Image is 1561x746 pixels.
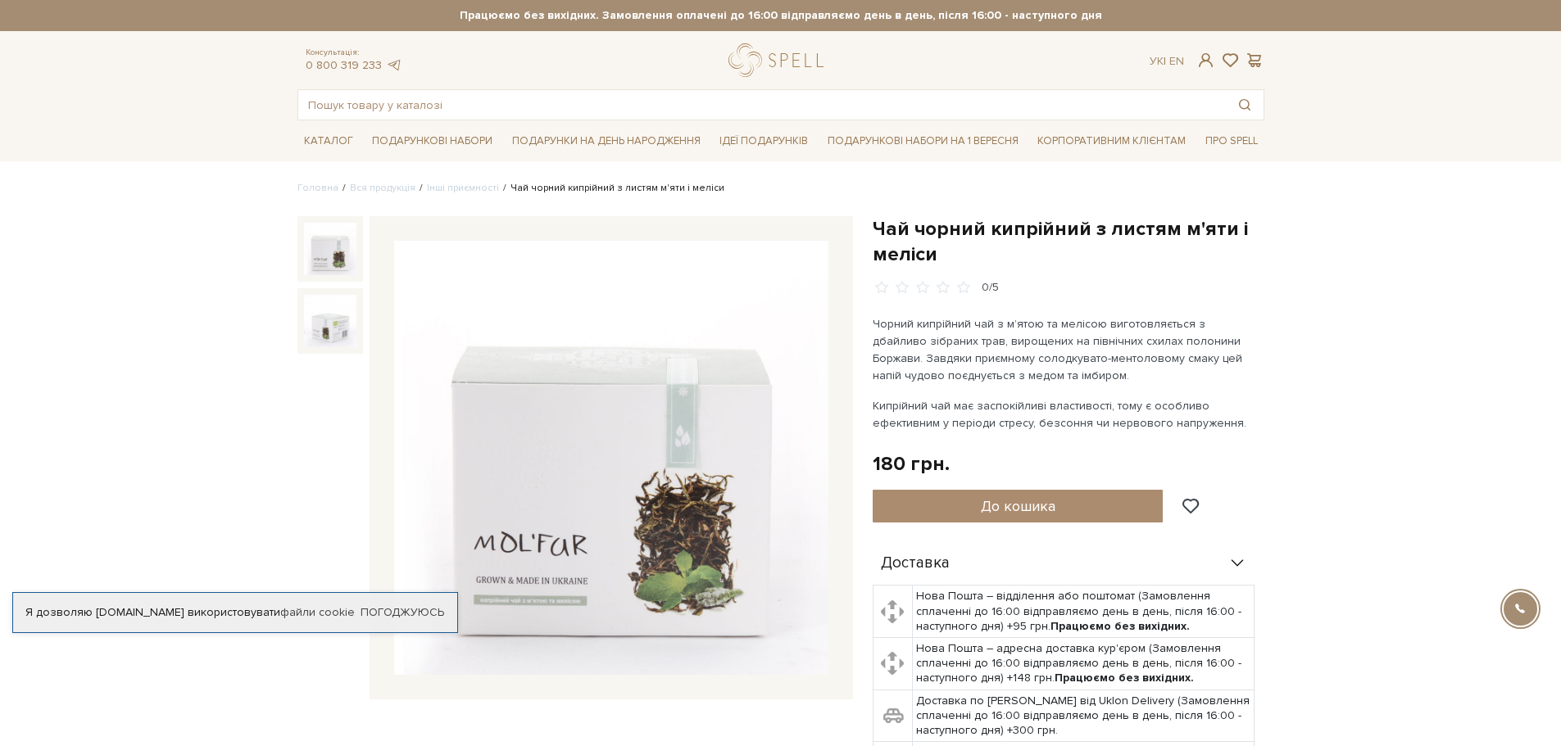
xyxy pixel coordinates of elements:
a: Інші приємності [427,182,499,194]
a: файли cookie [280,605,355,619]
td: Нова Пошта – відділення або поштомат (Замовлення сплаченні до 16:00 відправляємо день в день, піс... [913,585,1255,638]
strong: Працюємо без вихідних. Замовлення оплачені до 16:00 відправляємо день в день, після 16:00 - насту... [297,8,1264,23]
li: Чай чорний кипрійний з листям м'яти і меліси [499,181,724,196]
a: logo [728,43,831,77]
h1: Чай чорний кипрійний з листям м'яти і меліси [873,216,1264,267]
div: 180 грн. [873,451,950,477]
b: Працюємо без вихідних. [1055,671,1194,685]
a: Головна [297,182,338,194]
div: Я дозволяю [DOMAIN_NAME] використовувати [13,605,457,620]
button: До кошика [873,490,1164,522]
b: Працюємо без вихідних. [1050,619,1190,633]
a: 0 800 319 233 [306,58,382,72]
a: Корпоративним клієнтам [1031,127,1192,155]
td: Доставка по [PERSON_NAME] від Uklon Delivery (Замовлення сплаченні до 16:00 відправляємо день в д... [913,689,1255,742]
span: | [1164,54,1166,68]
a: En [1169,54,1184,68]
input: Пошук товару у каталозі [298,90,1226,120]
button: Пошук товару у каталозі [1226,90,1264,120]
div: 0/5 [982,280,999,296]
a: Ідеї подарунків [713,129,815,154]
a: Каталог [297,129,360,154]
a: Подарункові набори на 1 Вересня [821,127,1025,155]
p: Чорний кипрійний чай з м’ятою та мелісою виготовляється з дбайливо зібраних трав, вирощених на пі... [873,315,1257,384]
p: Кипрійний чай має заспокійливі властивості, тому є особливо ефективним у періоди стресу, безсоння... [873,397,1257,432]
img: Чай чорний кипрійний з листям м'яти і меліси [304,295,356,347]
a: telegram [386,58,402,72]
span: До кошика [981,497,1055,515]
a: Подарункові набори [365,129,499,154]
span: Консультація: [306,47,402,58]
div: Ук [1150,54,1184,69]
img: Чай чорний кипрійний з листям м'яти і меліси [394,241,828,675]
a: Про Spell [1199,129,1264,154]
a: Вся продукція [350,182,415,194]
img: Чай чорний кипрійний з листям м'яти і меліси [304,223,356,275]
a: Подарунки на День народження [506,129,707,154]
span: Доставка [881,556,950,571]
a: Погоджуюсь [361,605,444,620]
td: Нова Пошта – адресна доставка кур'єром (Замовлення сплаченні до 16:00 відправляємо день в день, п... [913,638,1255,690]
